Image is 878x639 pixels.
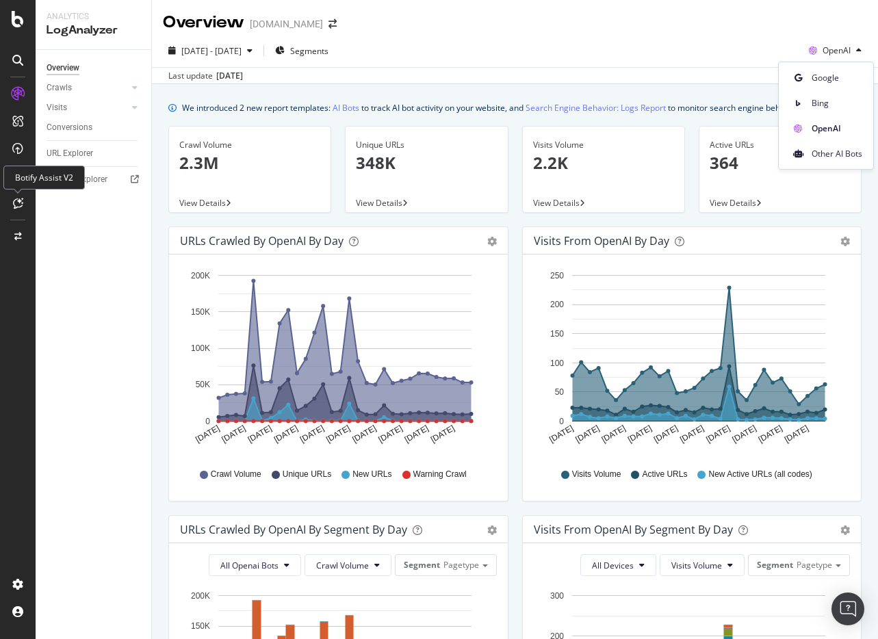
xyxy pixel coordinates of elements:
button: OpenAI [803,40,867,62]
span: All Openai Bots [220,560,279,571]
div: Overview [163,11,244,34]
text: [DATE] [652,423,680,445]
text: 0 [205,417,210,426]
span: Pagetype [797,559,832,571]
text: 200K [191,591,210,601]
text: [DATE] [547,423,575,445]
p: 2.2K [533,151,674,174]
span: View Details [356,197,402,209]
text: 50K [196,380,210,390]
div: Overview [47,61,79,75]
div: Visits from OpenAI By Segment By Day [534,523,733,536]
div: [DOMAIN_NAME] [250,17,323,31]
div: URLs Crawled by OpenAI by day [180,234,344,248]
div: Last update [168,70,243,82]
span: OpenAI [812,122,862,135]
text: [DATE] [429,423,456,445]
text: 200K [191,271,210,281]
span: Segment [404,559,440,571]
svg: A chart. [534,265,851,456]
a: Overview [47,61,142,75]
button: [DATE] - [DATE] [163,40,258,62]
text: 150 [550,329,563,339]
a: Crawls [47,81,128,95]
span: OpenAI [823,44,851,56]
div: Conversions [47,120,92,135]
text: [DATE] [194,423,221,445]
span: Other AI Bots [812,148,862,160]
text: [DATE] [350,423,378,445]
span: Crawl Volume [211,469,261,480]
span: Visits Volume [572,469,621,480]
text: [DATE] [272,423,300,445]
span: [DATE] - [DATE] [181,45,242,57]
span: Active URLs [642,469,687,480]
div: We introduced 2 new report templates: to track AI bot activity on your website, and to monitor se... [182,101,801,115]
text: 100K [191,343,210,353]
div: Active URLs [710,139,851,151]
text: [DATE] [403,423,430,445]
span: Visits Volume [671,560,722,571]
div: gear [840,237,850,246]
p: 364 [710,151,851,174]
span: Segments [290,45,328,57]
a: Logfiles Explorer [47,172,142,187]
p: 348K [356,151,497,174]
text: 300 [550,591,563,601]
text: [DATE] [298,423,326,445]
div: Analytics [47,11,140,23]
div: Botify Assist V2 [3,166,85,190]
svg: A chart. [180,265,497,456]
div: URL Explorer [47,146,93,161]
span: New URLs [352,469,391,480]
a: URL Explorer [47,146,142,161]
div: LogAnalyzer [47,23,140,38]
button: Crawl Volume [305,554,391,576]
span: View Details [179,197,226,209]
text: 50 [554,387,564,397]
div: Crawls [47,81,72,95]
div: Crawl Volume [179,139,320,151]
div: Visits [47,101,67,115]
text: 200 [550,300,563,310]
div: info banner [168,101,862,115]
span: New Active URLs (all codes) [708,469,812,480]
text: [DATE] [756,423,784,445]
span: View Details [710,197,756,209]
div: gear [487,237,497,246]
span: Unique URLs [283,469,331,480]
text: [DATE] [377,423,404,445]
span: Crawl Volume [316,560,369,571]
text: [DATE] [678,423,706,445]
text: 250 [550,271,563,281]
a: AI Bots [333,101,359,115]
button: All Devices [580,554,656,576]
text: [DATE] [246,423,274,445]
button: Visits Volume [660,554,745,576]
span: Google [812,72,862,84]
span: Warning Crawl [413,469,467,480]
div: Open Intercom Messenger [831,592,864,625]
p: 2.3M [179,151,320,174]
span: All Devices [592,560,634,571]
a: Visits [47,101,128,115]
div: arrow-right-arrow-left [328,19,337,29]
a: Search Engine Behavior: Logs Report [526,101,666,115]
div: Visits Volume [533,139,674,151]
text: 150K [191,621,210,631]
text: 150K [191,307,210,317]
div: Visits from OpenAI by day [534,234,669,248]
div: URLs Crawled by OpenAI By Segment By Day [180,523,407,536]
text: 0 [559,417,564,426]
span: Pagetype [443,559,479,571]
text: 100 [550,358,563,368]
text: [DATE] [782,423,810,445]
text: [DATE] [625,423,653,445]
span: Segment [757,559,793,571]
text: [DATE] [220,423,248,445]
text: [DATE] [324,423,352,445]
text: [DATE] [704,423,732,445]
button: Segments [270,40,334,62]
button: All Openai Bots [209,554,301,576]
